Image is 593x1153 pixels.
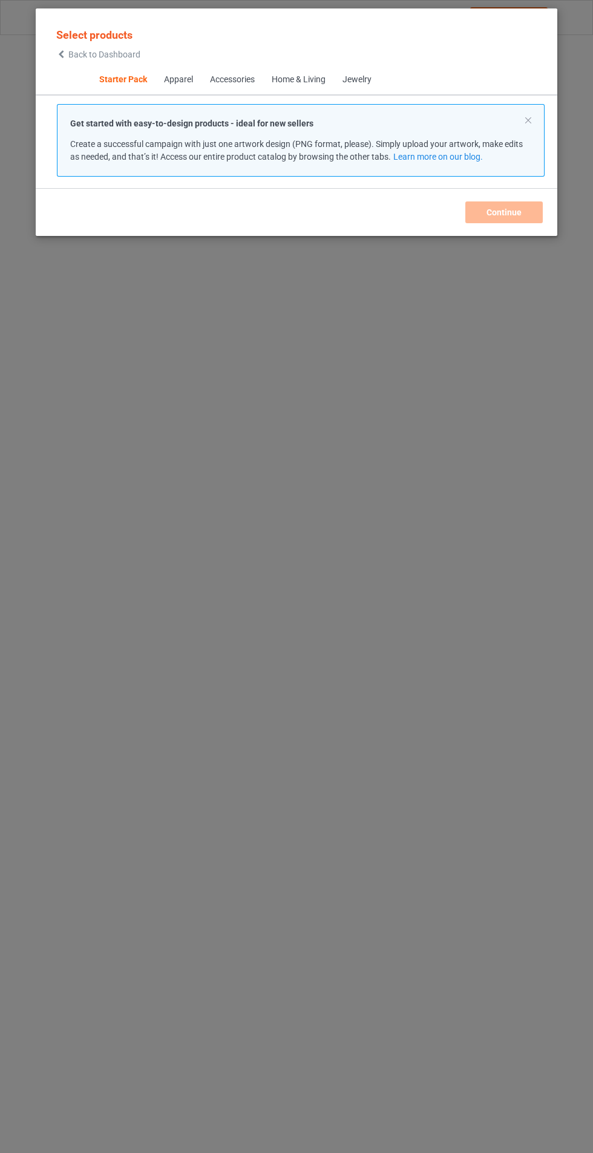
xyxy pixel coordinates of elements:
[271,74,325,86] div: Home & Living
[163,74,192,86] div: Apparel
[68,50,140,59] span: Back to Dashboard
[393,152,482,162] a: Learn more on our blog.
[209,74,254,86] div: Accessories
[90,65,155,94] span: Starter Pack
[70,139,523,162] span: Create a successful campaign with just one artwork design (PNG format, please). Simply upload you...
[56,28,133,41] span: Select products
[70,119,313,128] strong: Get started with easy-to-design products - ideal for new sellers
[342,74,371,86] div: Jewelry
